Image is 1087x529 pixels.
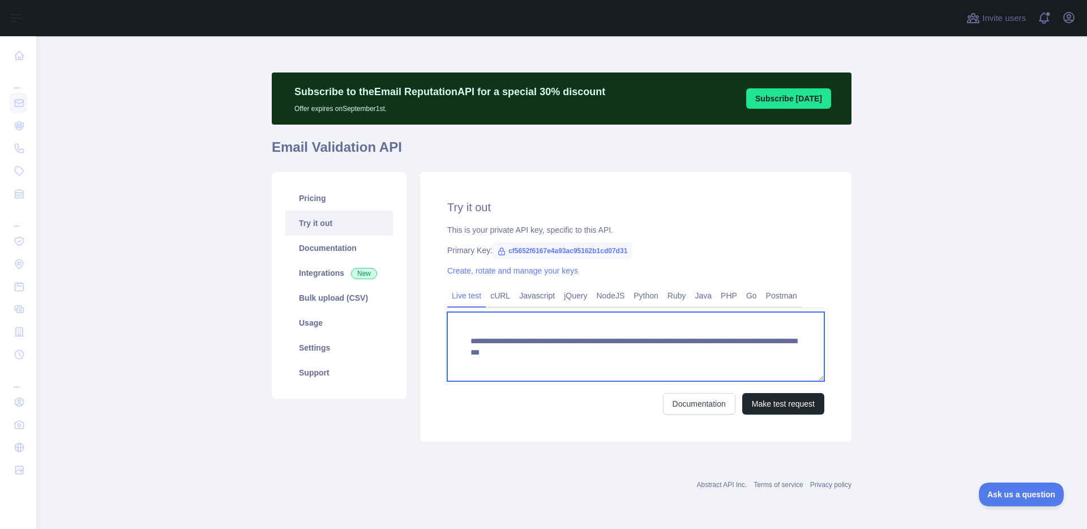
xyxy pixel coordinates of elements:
[663,287,691,305] a: Ruby
[515,287,559,305] a: Javascript
[351,268,377,279] span: New
[742,393,824,415] button: Make test request
[447,266,578,275] a: Create, rotate and manage your keys
[742,287,761,305] a: Go
[447,245,824,256] div: Primary Key:
[272,138,851,165] h1: Email Validation API
[716,287,742,305] a: PHP
[294,84,605,100] p: Subscribe to the Email Reputation API for a special 30 % discount
[285,186,393,211] a: Pricing
[761,287,802,305] a: Postman
[979,483,1064,506] iframe: Toggle Customer Support
[285,335,393,360] a: Settings
[285,211,393,236] a: Try it out
[285,285,393,310] a: Bulk upload (CSV)
[982,12,1026,25] span: Invite users
[447,287,486,305] a: Live test
[592,287,629,305] a: NodeJS
[663,393,735,415] a: Documentation
[629,287,663,305] a: Python
[810,481,851,489] a: Privacy policy
[559,287,592,305] a: jQuery
[285,236,393,261] a: Documentation
[486,287,515,305] a: cURL
[9,206,27,229] div: ...
[964,9,1028,27] button: Invite users
[285,261,393,285] a: Integrations New
[9,367,27,390] div: ...
[285,360,393,385] a: Support
[754,481,803,489] a: Terms of service
[493,242,632,259] span: cf5652f6167e4a93ac95162b1cd07d31
[697,481,747,489] a: Abstract API Inc.
[447,199,824,215] h2: Try it out
[447,224,824,236] div: This is your private API key, specific to this API.
[746,88,831,109] button: Subscribe [DATE]
[9,68,27,91] div: ...
[285,310,393,335] a: Usage
[691,287,717,305] a: Java
[294,100,605,113] p: Offer expires on September 1st.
